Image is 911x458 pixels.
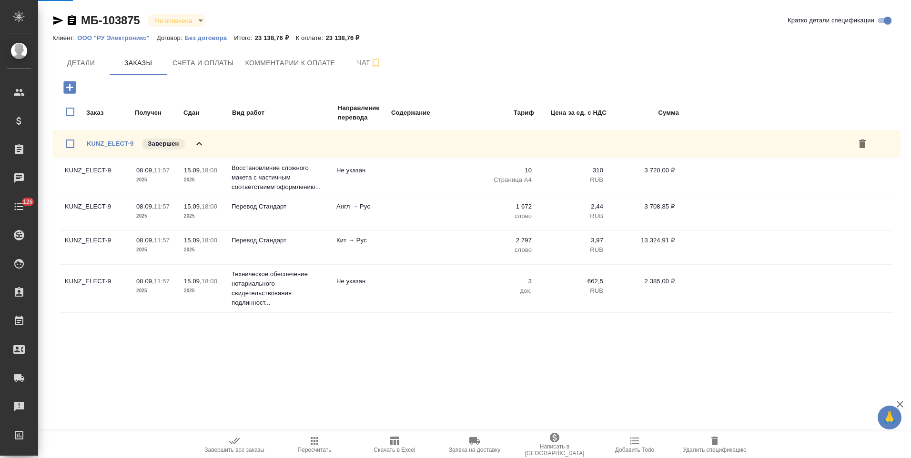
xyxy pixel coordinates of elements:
a: 126 [2,195,36,219]
span: Комментарии к оплате [245,57,335,69]
td: Получен [134,103,182,123]
p: 3 708,85 ₽ [613,202,675,211]
p: 2025 [136,175,174,185]
p: 08.09, [136,167,154,174]
td: Заказ [86,103,133,123]
p: Без договора [185,34,234,41]
td: Не указан [332,272,384,305]
button: Добавить заказ [57,78,83,97]
p: 08.09, [136,278,154,285]
p: 08.09, [136,203,154,210]
p: RUB [541,211,603,221]
div: Не оплачена [148,14,206,27]
button: Скопировать ссылку для ЯМессенджера [52,15,64,26]
button: Скопировать ссылку [66,15,78,26]
p: 2,44 [541,202,603,211]
p: 11:57 [154,237,170,244]
td: Вид работ [232,103,336,123]
p: 08.09, [136,237,154,244]
p: К оплате: [296,34,326,41]
p: Страница А4 [470,175,532,185]
p: 23 138,76 ₽ [255,34,296,41]
p: RUB [541,175,603,185]
td: KUNZ_ELECT-9 [60,231,132,264]
p: 2025 [184,286,222,296]
p: 2 385,00 ₽ [613,277,675,286]
p: 2025 [184,211,222,221]
p: 2025 [136,286,174,296]
p: 310 [541,166,603,175]
p: 662,5 [541,277,603,286]
td: KUNZ_ELECT-9 [60,161,132,194]
p: Завершен [148,139,179,149]
td: Цена за ед. с НДС [536,103,607,123]
p: ООО "РУ Электроникс" [77,34,157,41]
p: 15.09, [184,278,202,285]
p: 18:00 [202,203,217,210]
a: ООО "РУ Электроникс" [77,33,157,41]
p: Восстановление сложного макета с частичным соответствием оформлению... [232,163,327,192]
span: 🙏 [881,408,898,428]
p: 3 [470,277,532,286]
p: Договор: [157,34,185,41]
p: 18:00 [202,237,217,244]
td: Не указан [332,161,384,194]
span: 126 [17,197,39,207]
button: 🙏 [878,406,901,429]
p: Перевод Стандарт [232,236,327,245]
td: Кит → Рус [332,231,384,264]
a: KUNZ_ELECT-9 [87,140,133,147]
p: Перевод Стандарт [232,202,327,211]
svg: Подписаться [370,57,382,69]
p: 3 720,00 ₽ [613,166,675,175]
p: 2025 [136,245,174,255]
p: 15.09, [184,167,202,174]
p: 15.09, [184,237,202,244]
p: 2025 [184,245,222,255]
a: МБ-103875 [81,14,140,27]
p: 2 797 [470,236,532,245]
p: RUB [541,245,603,255]
p: слово [470,245,532,255]
p: 2025 [136,211,174,221]
span: Кратко детали спецификации [788,16,874,25]
p: 23 138,76 ₽ [325,34,366,41]
p: Клиент: [52,34,77,41]
span: Заказы [115,57,161,69]
p: док. [470,286,532,296]
p: 11:57 [154,278,170,285]
p: 1 672 [470,202,532,211]
td: Тариф [468,103,535,123]
p: RUB [541,286,603,296]
p: 2025 [184,175,222,185]
p: 3,97 [541,236,603,245]
span: Детали [58,57,104,69]
td: Направление перевода [337,103,390,123]
button: Не оплачена [152,17,195,25]
td: KUNZ_ELECT-9 [60,272,132,305]
span: Счета и оплаты [172,57,234,69]
td: KUNZ_ELECT-9 [60,197,132,230]
td: Сумма [608,103,679,123]
p: слово [470,211,532,221]
a: Без договора [185,33,234,41]
p: 18:00 [202,278,217,285]
p: Итого: [234,34,254,41]
td: Содержание [391,103,467,123]
td: Англ → Рус [332,197,384,230]
span: Чат [346,57,392,69]
p: 11:57 [154,203,170,210]
p: 18:00 [202,167,217,174]
p: 11:57 [154,167,170,174]
div: KUNZ_ELECT-9Завершен [52,130,901,158]
p: Техническое обеспечение нотариального свидетельствования подлинност... [232,269,327,308]
p: 13 324,91 ₽ [613,236,675,245]
p: 15.09, [184,203,202,210]
td: Сдан [183,103,231,123]
p: 10 [470,166,532,175]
